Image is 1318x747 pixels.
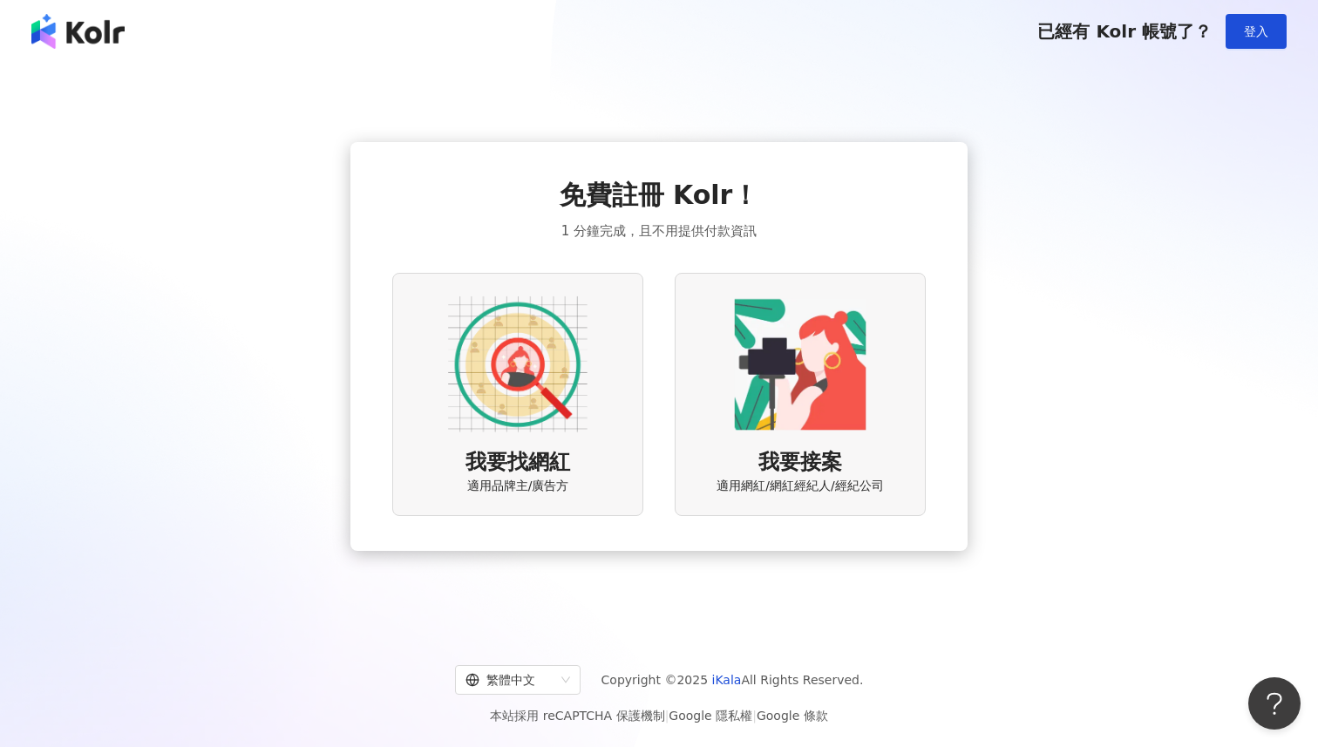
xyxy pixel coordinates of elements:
a: Google 條款 [757,709,828,723]
a: Google 隱私權 [669,709,752,723]
span: 登入 [1244,24,1268,38]
span: 已經有 Kolr 帳號了？ [1037,21,1212,42]
span: 1 分鐘完成，且不用提供付款資訊 [561,221,757,241]
span: 適用品牌主/廣告方 [467,478,569,495]
span: | [752,709,757,723]
span: 本站採用 reCAPTCHA 保護機制 [490,705,827,726]
span: 我要接案 [758,448,842,478]
span: 我要找網紅 [465,448,570,478]
img: logo [31,14,125,49]
div: 繁體中文 [465,666,554,694]
img: KOL identity option [730,295,870,434]
a: iKala [712,673,742,687]
iframe: Help Scout Beacon - Open [1248,677,1301,730]
span: 適用網紅/網紅經紀人/經紀公司 [717,478,883,495]
span: Copyright © 2025 All Rights Reserved. [601,669,864,690]
img: AD identity option [448,295,588,434]
span: 免費註冊 Kolr！ [560,177,759,214]
span: | [665,709,669,723]
button: 登入 [1226,14,1287,49]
